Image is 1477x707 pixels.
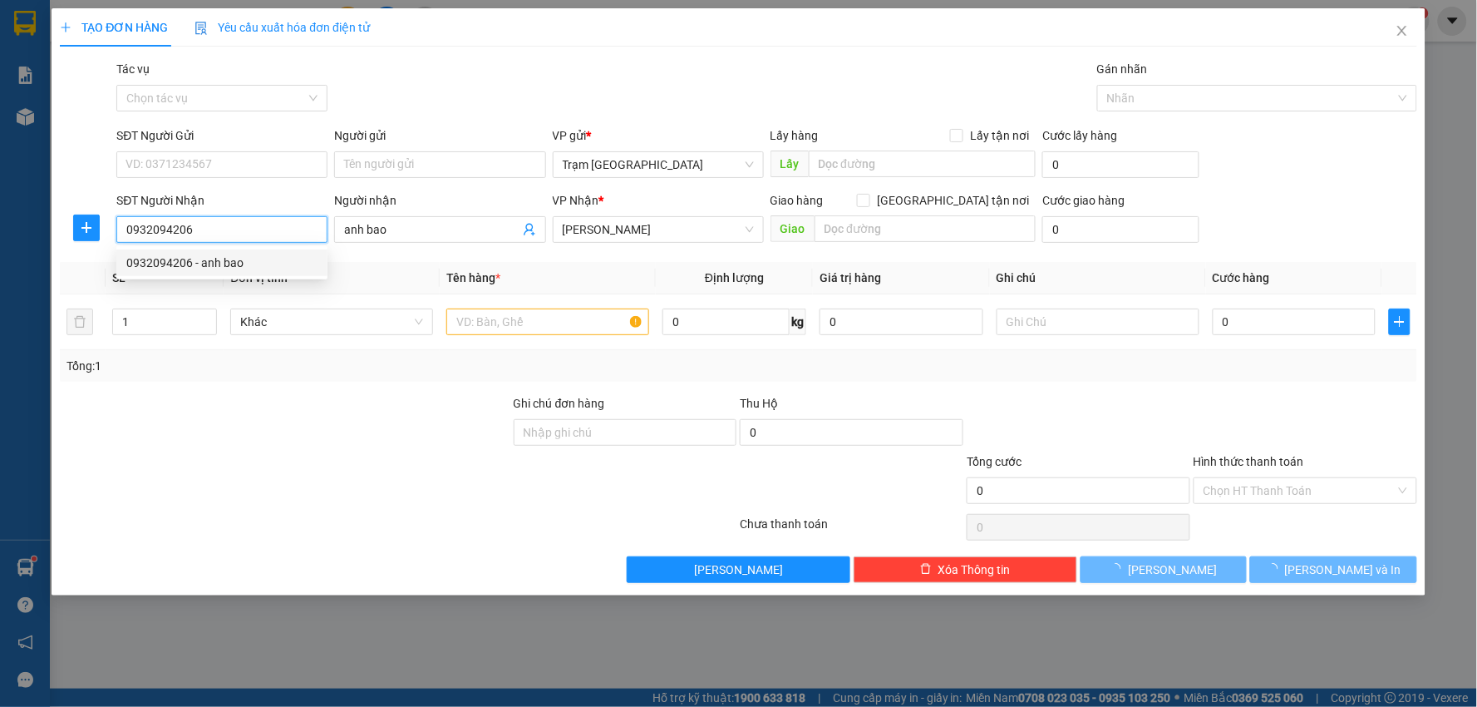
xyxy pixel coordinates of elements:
[809,151,1036,177] input: Dọc đường
[73,215,100,241] button: plus
[523,223,536,236] span: user-add
[194,21,370,34] span: Yêu cầu xuất hóa đơn điện tử
[1042,129,1117,142] label: Cước lấy hàng
[74,221,99,235] span: plus
[963,126,1036,145] span: Lấy tận nơi
[820,309,983,335] input: 0
[553,194,599,207] span: VP Nhận
[1390,315,1409,329] span: plus
[446,309,649,335] input: VD: Bàn, Ghế
[1128,561,1217,579] span: [PERSON_NAME]
[1396,24,1409,37] span: close
[920,563,932,576] span: delete
[126,254,318,272] div: 0932094206 - anh bao
[771,129,819,142] span: Lấy hàng
[1042,194,1125,207] label: Cước giao hàng
[446,271,500,284] span: Tên hàng
[1042,216,1199,243] input: Cước giao hàng
[771,215,815,242] span: Giao
[771,194,824,207] span: Giao hàng
[967,455,1022,468] span: Tổng cước
[553,126,764,145] div: VP gửi
[1389,309,1410,335] button: plus
[60,22,71,33] span: plus
[112,271,126,284] span: SL
[60,21,168,34] span: TẠO ĐƠN HÀNG
[790,309,806,335] span: kg
[938,561,1011,579] span: Xóa Thông tin
[334,126,545,145] div: Người gửi
[116,126,327,145] div: SĐT Người Gửi
[997,309,1199,335] input: Ghi Chú
[1042,151,1199,178] input: Cước lấy hàng
[194,22,208,35] img: icon
[514,419,737,446] input: Ghi chú đơn hàng
[820,271,881,284] span: Giá trị hàng
[815,215,1036,242] input: Dọc đường
[1097,62,1148,76] label: Gán nhãn
[1110,563,1128,575] span: loading
[116,62,150,76] label: Tác vụ
[1250,556,1417,583] button: [PERSON_NAME] và In
[334,191,545,210] div: Người nhận
[854,556,1077,583] button: deleteXóa Thông tin
[563,217,754,242] span: Phan Thiết
[66,309,93,335] button: delete
[740,397,778,410] span: Thu Hộ
[1267,563,1285,575] span: loading
[870,191,1036,210] span: [GEOGRAPHIC_DATA] tận nơi
[563,152,754,177] span: Trạm Sài Gòn
[705,271,764,284] span: Định lượng
[990,262,1206,294] th: Ghi chú
[1194,455,1304,468] label: Hình thức thanh toán
[66,357,570,375] div: Tổng: 1
[514,397,605,410] label: Ghi chú đơn hàng
[1213,271,1270,284] span: Cước hàng
[1081,556,1248,583] button: [PERSON_NAME]
[627,556,850,583] button: [PERSON_NAME]
[1379,8,1425,55] button: Close
[116,250,327,276] div: 0932094206 - anh bao
[116,191,327,210] div: SĐT Người Nhận
[738,515,965,544] div: Chưa thanh toán
[240,309,423,334] span: Khác
[771,151,809,177] span: Lấy
[1285,561,1401,579] span: [PERSON_NAME] và In
[694,561,783,579] span: [PERSON_NAME]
